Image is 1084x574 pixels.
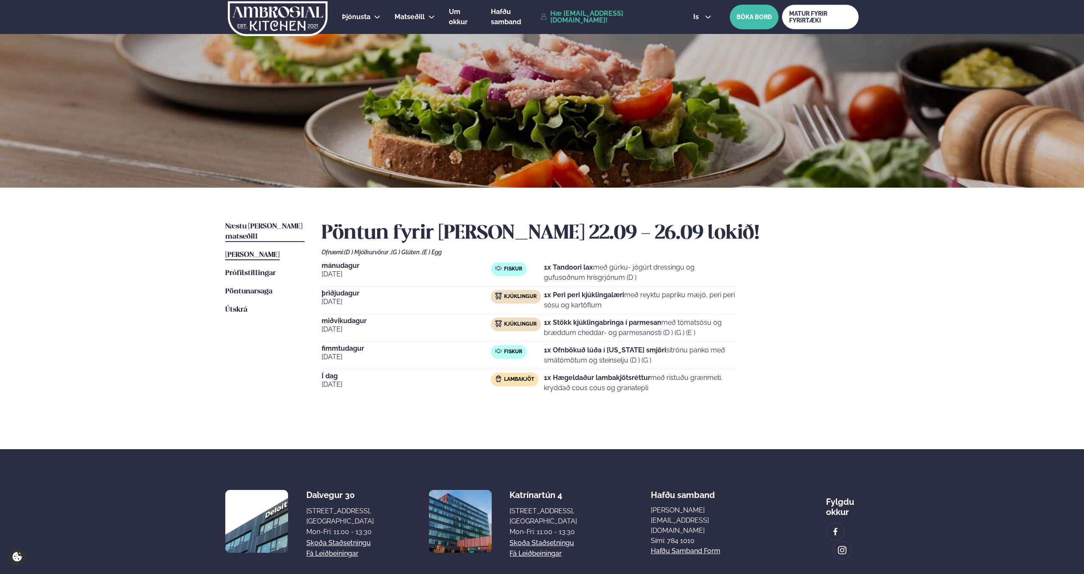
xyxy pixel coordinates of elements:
[544,290,737,310] p: með reyktu papriku mæjó, peri peri sósu og kartöflum
[322,290,491,297] span: þriðjudagur
[8,548,26,566] a: Cookie settings
[544,346,666,354] strong: 1x Ofnbökuð lúða í [US_STATE] smjöri
[544,318,737,338] p: með tómatsósu og bræddum cheddar- og parmesanosti (D ) (G ) (E )
[510,549,562,559] a: Fá leiðbeiningar
[541,10,674,24] a: Hæ [EMAIL_ADDRESS][DOMAIN_NAME]!
[491,7,536,27] a: Hafðu samband
[782,5,859,29] a: MATUR FYRIR FYRIRTÆKI
[693,14,701,20] span: is
[395,12,425,22] a: Matseðill
[449,7,477,27] a: Um okkur
[322,297,491,307] span: [DATE]
[225,250,280,260] a: [PERSON_NAME]
[544,262,737,283] p: með gúrku- jógúrt dressingu og gufusoðnum hrísgrjónum (D )
[322,262,491,269] span: mánudagur
[391,249,422,256] span: (G ) Glúten ,
[225,268,276,279] a: Prófílstillingar
[225,223,303,240] span: Næstu [PERSON_NAME] matseðill
[686,14,718,20] button: is
[504,349,522,355] span: Fiskur
[544,373,737,393] p: með ristuðu grænmeti, kryddað cous cous og granatepli
[495,265,502,272] img: fish.svg
[225,288,272,295] span: Pöntunarsaga
[306,549,359,559] a: Fá leiðbeiningar
[225,270,276,277] span: Prófílstillingar
[544,263,593,271] strong: 1x Tandoori lax
[651,505,753,536] a: [PERSON_NAME][EMAIL_ADDRESS][DOMAIN_NAME]
[322,222,859,245] h2: Pöntun fyrir [PERSON_NAME] 22.09 - 26.09 lokið!
[322,352,491,362] span: [DATE]
[322,373,491,380] span: Í dag
[322,269,491,279] span: [DATE]
[422,249,442,256] span: (E ) Egg
[322,380,491,390] span: [DATE]
[306,506,374,526] div: [STREET_ADDRESS], [GEOGRAPHIC_DATA]
[395,13,425,21] span: Matseðill
[826,523,844,540] a: image alt
[544,318,661,326] strong: 1x Stökk kjúklingabringa í parmesan
[491,8,521,26] span: Hafðu samband
[225,305,247,315] a: Útskrá
[344,249,391,256] span: (D ) Mjólkurvörur ,
[504,321,537,328] span: Kjúklingur
[831,527,840,537] img: image alt
[225,490,288,553] img: image alt
[833,541,851,559] a: image alt
[227,1,328,36] img: logo
[826,490,859,517] div: Fylgdu okkur
[544,291,624,299] strong: 1x Peri peri kjúklingalæri
[225,251,280,259] span: [PERSON_NAME]
[322,249,859,256] div: Ofnæmi:
[306,538,371,548] a: Skoða staðsetningu
[504,293,537,300] span: Kjúklingur
[225,287,272,297] a: Pöntunarsaga
[306,490,374,500] div: Dalvegur 30
[495,348,502,355] img: fish.svg
[225,306,247,313] span: Útskrá
[322,324,491,335] span: [DATE]
[429,490,492,553] img: image alt
[495,293,502,299] img: chicken.svg
[838,546,847,555] img: image alt
[504,376,534,383] span: Lambakjöt
[651,483,715,500] span: Hafðu samband
[504,266,522,273] span: Fiskur
[544,374,650,382] strong: 1x Hægeldaður lambakjötsréttur
[510,490,577,500] div: Katrínartún 4
[342,12,370,22] a: Þjónusta
[322,345,491,352] span: fimmtudagur
[510,538,574,548] a: Skoða staðsetningu
[495,375,502,382] img: Lamb.svg
[495,320,502,327] img: chicken.svg
[449,8,468,26] span: Um okkur
[730,5,779,29] button: BÓKA BORÐ
[342,13,370,21] span: Þjónusta
[544,345,737,366] p: sítrónu panko með smátómötum og steinselju (D ) (G )
[306,527,374,537] div: Mon-Fri: 11:00 - 13:30
[651,536,753,546] p: Sími: 784 1010
[510,506,577,526] div: [STREET_ADDRESS], [GEOGRAPHIC_DATA]
[510,527,577,537] div: Mon-Fri: 11:00 - 13:30
[651,546,720,556] a: Hafðu samband form
[225,222,305,242] a: Næstu [PERSON_NAME] matseðill
[322,318,491,324] span: miðvikudagur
